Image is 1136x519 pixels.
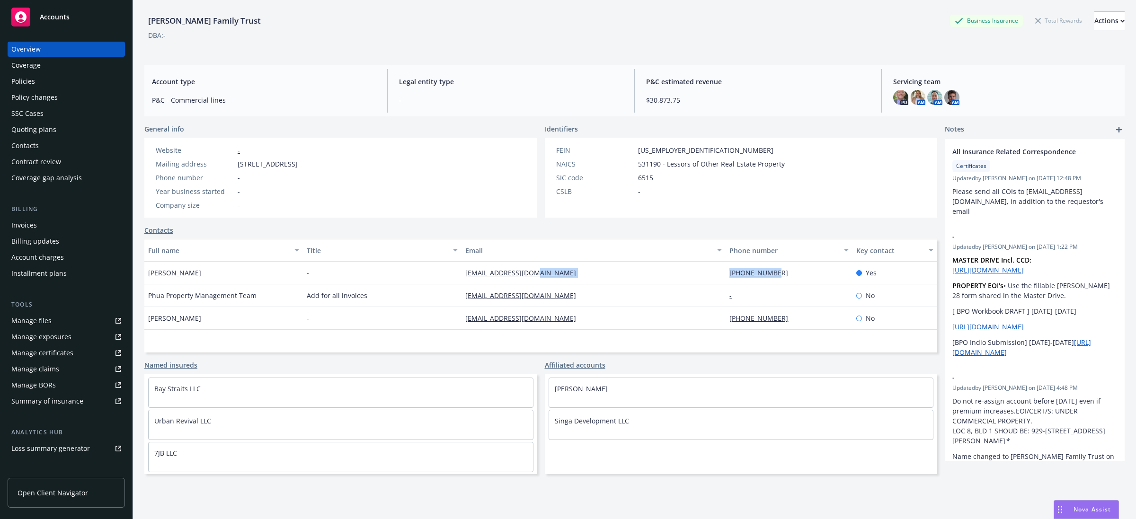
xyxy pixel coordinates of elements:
[646,77,870,87] span: P&C estimated revenue
[8,441,125,456] a: Loss summary generator
[910,90,925,105] img: photo
[238,146,240,155] a: -
[154,384,201,393] a: Bay Straits LLC
[152,95,376,105] span: P&C - Commercial lines
[8,329,125,344] a: Manage exposures
[8,428,125,437] div: Analytics hub
[1113,124,1125,135] a: add
[465,246,711,255] div: Email
[8,90,125,105] a: Policy changes
[1094,11,1125,30] button: Actions
[8,58,125,73] a: Coverage
[729,314,796,323] a: [PHONE_NUMBER]
[8,394,125,409] a: Summary of insurance
[11,74,35,89] div: Policies
[144,360,197,370] a: Named insureds
[952,322,1024,331] a: [URL][DOMAIN_NAME]
[307,246,447,255] div: Title
[154,416,211,425] a: Urban Revival LLC
[729,246,838,255] div: Phone number
[556,186,634,196] div: CSLB
[8,170,125,185] a: Coverage gap analysis
[11,218,37,233] div: Invoices
[465,291,584,300] a: [EMAIL_ADDRESS][DOMAIN_NAME]
[638,186,640,196] span: -
[556,145,634,155] div: FEIN
[461,239,726,262] button: Email
[856,246,923,255] div: Key contact
[144,124,184,134] span: General info
[11,378,56,393] div: Manage BORs
[11,313,52,328] div: Manage files
[148,246,289,255] div: Full name
[11,122,56,137] div: Quoting plans
[1030,15,1087,26] div: Total Rewards
[399,77,623,87] span: Legal entity type
[8,218,125,233] a: Invoices
[8,345,125,361] a: Manage certificates
[8,361,125,377] a: Manage claims
[465,268,584,277] a: [EMAIL_ADDRESS][DOMAIN_NAME]
[8,378,125,393] a: Manage BORs
[866,268,877,278] span: Yes
[952,384,1117,392] span: Updated by [PERSON_NAME] on [DATE] 4:48 PM
[545,124,578,134] span: Identifiers
[11,394,83,409] div: Summary of insurance
[8,138,125,153] a: Contacts
[952,281,1003,290] strong: PROPERTY EOI's
[956,162,986,170] span: Certificates
[952,306,1117,316] p: [ BPO Workbook DRAFT ] [DATE]-[DATE]
[952,243,1117,251] span: Updated by [PERSON_NAME] on [DATE] 1:22 PM
[852,239,937,262] button: Key contact
[303,239,461,262] button: Title
[638,173,653,183] span: 6515
[893,77,1117,87] span: Servicing team
[944,90,959,105] img: photo
[154,449,177,457] a: 7JB LLC
[156,173,234,183] div: Phone number
[8,4,125,30] a: Accounts
[8,74,125,89] a: Policies
[152,77,376,87] span: Account type
[238,159,298,169] span: [STREET_ADDRESS]
[465,314,584,323] a: [EMAIL_ADDRESS][DOMAIN_NAME]
[945,224,1125,365] div: -Updatedby [PERSON_NAME] on [DATE] 1:22 PMMASTER DRIVE Incl. CCD: [URL][DOMAIN_NAME]PROPERTY EOI'...
[148,313,201,323] span: [PERSON_NAME]
[952,147,1092,157] span: All Insurance Related Correspondence
[1054,501,1066,519] div: Drag to move
[156,159,234,169] div: Mailing address
[307,290,367,300] span: Add for all invoices
[950,15,1023,26] div: Business Insurance
[555,416,629,425] a: Singa Development LLC
[238,173,240,183] span: -
[156,186,234,196] div: Year business started
[952,281,1117,300] p: • Use the fillable [PERSON_NAME] 28 form shared in the Master Drive.
[726,239,852,262] button: Phone number
[11,90,58,105] div: Policy changes
[8,204,125,214] div: Billing
[729,268,796,277] a: [PHONE_NUMBER]
[952,231,1092,241] span: -
[144,15,265,27] div: [PERSON_NAME] Family Trust
[307,268,309,278] span: -
[952,174,1117,183] span: Updated by [PERSON_NAME] on [DATE] 12:48 PM
[8,266,125,281] a: Installment plans
[238,200,240,210] span: -
[952,265,1024,274] a: [URL][DOMAIN_NAME]
[638,159,785,169] span: 531190 - Lessors of Other Real Estate Property
[11,138,39,153] div: Contacts
[11,266,67,281] div: Installment plans
[238,186,240,196] span: -
[1094,12,1125,30] div: Actions
[148,268,201,278] span: [PERSON_NAME]
[8,300,125,309] div: Tools
[40,13,70,21] span: Accounts
[11,250,64,265] div: Account charges
[11,154,61,169] div: Contract review
[945,124,964,135] span: Notes
[156,145,234,155] div: Website
[307,313,309,323] span: -
[8,42,125,57] a: Overview
[729,291,739,300] a: -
